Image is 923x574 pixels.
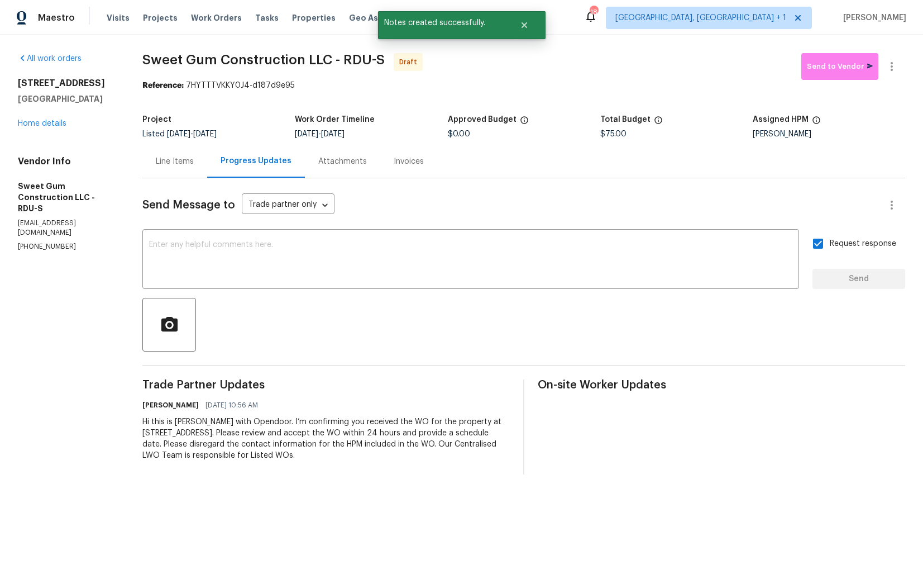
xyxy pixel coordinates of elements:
div: Invoices [394,156,424,167]
span: [DATE] [295,130,318,138]
span: The total cost of line items that have been approved by both Opendoor and the Trade Partner. This... [520,116,529,130]
h5: Assigned HPM [753,116,809,124]
span: Request response [830,238,896,250]
span: Draft [399,56,422,68]
h5: [GEOGRAPHIC_DATA] [18,93,116,105]
span: - [167,130,217,138]
span: On-site Worker Updates [538,379,905,391]
span: Properties [292,12,336,23]
h5: Sweet Gum Construction LLC - RDU-S [18,181,116,214]
span: Notes created successfully. [378,11,506,35]
span: Send Message to [142,200,235,211]
h6: [PERSON_NAME] [142,400,199,411]
b: Reference: [142,82,184,89]
div: 7HYTTTVKKY0J4-d187d9e95 [142,80,905,91]
h5: Work Order Timeline [295,116,375,124]
span: [GEOGRAPHIC_DATA], [GEOGRAPHIC_DATA] + 1 [615,12,786,23]
span: Visits [107,12,130,23]
span: [DATE] [167,130,190,138]
span: The hpm assigned to this work order. [812,116,821,130]
span: $0.00 [448,130,470,138]
div: Progress Updates [221,155,291,167]
p: [EMAIL_ADDRESS][DOMAIN_NAME] [18,219,116,238]
span: Send to Vendor [807,60,873,73]
span: Tasks [255,14,279,22]
div: [PERSON_NAME] [753,130,905,138]
span: Work Orders [191,12,242,23]
h5: Total Budget [600,116,651,124]
h5: Project [142,116,171,124]
span: Trade Partner Updates [142,379,510,391]
span: [DATE] [321,130,345,138]
h2: [STREET_ADDRESS] [18,78,116,89]
div: Line Items [156,156,194,167]
button: Close [506,14,543,36]
span: $75.00 [600,130,627,138]
span: Maestro [38,12,75,23]
div: 18 [590,7,597,18]
span: Listed [142,130,217,138]
div: Trade partner only [242,196,334,215]
h4: Vendor Info [18,156,116,167]
p: [PHONE_NUMBER] [18,242,116,252]
a: Home details [18,120,66,127]
span: [DATE] 10:56 AM [205,400,258,411]
span: - [295,130,345,138]
div: Hi this is [PERSON_NAME] with Opendoor. I’m confirming you received the WO for the property at [S... [142,416,510,461]
span: The total cost of line items that have been proposed by Opendoor. This sum includes line items th... [654,116,663,130]
span: Geo Assignments [349,12,422,23]
span: Sweet Gum Construction LLC - RDU-S [142,53,385,67]
h5: Approved Budget [448,116,517,124]
span: Projects [143,12,178,23]
a: All work orders [18,55,82,63]
button: Send to Vendor [801,53,878,80]
div: Attachments [318,156,367,167]
span: [DATE] [193,130,217,138]
span: [PERSON_NAME] [839,12,906,23]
